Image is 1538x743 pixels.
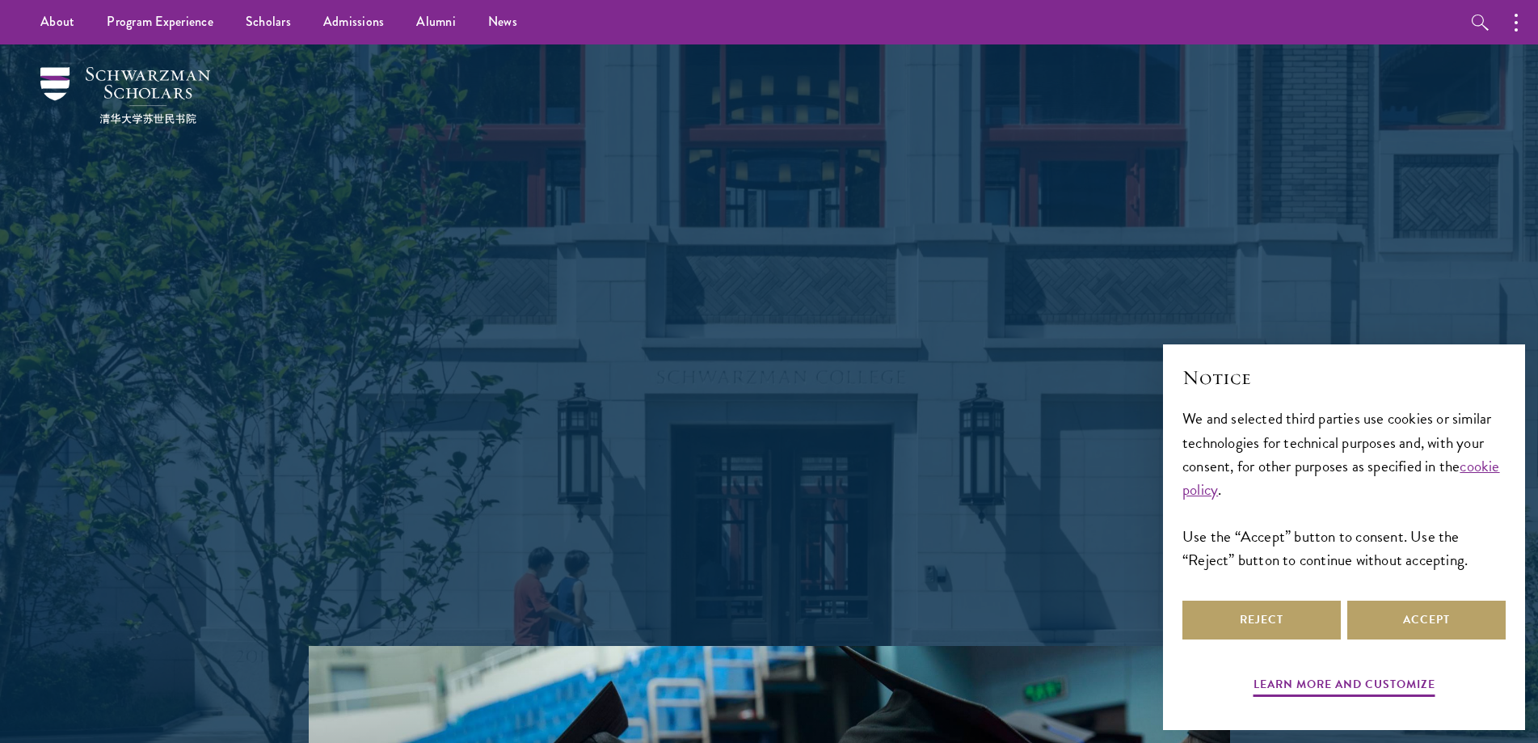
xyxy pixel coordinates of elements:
button: Accept [1347,601,1506,640]
button: Reject [1182,601,1341,640]
h2: Notice [1182,364,1506,391]
a: cookie policy [1182,454,1500,501]
div: We and selected third parties use cookies or similar technologies for technical purposes and, wit... [1182,407,1506,571]
img: Schwarzman Scholars [40,67,210,124]
button: Learn more and customize [1254,674,1435,699]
